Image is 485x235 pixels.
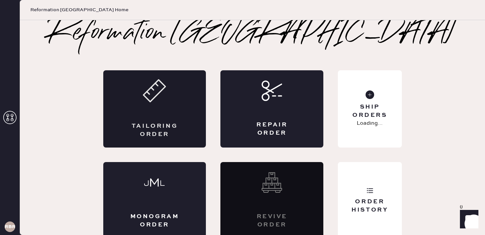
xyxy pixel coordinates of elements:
div: Tailoring Order [130,122,180,139]
p: Loading... [357,119,383,127]
div: Ship Orders [343,103,396,119]
h2: Reformation [GEOGRAPHIC_DATA] [48,20,457,47]
h3: RBRA [5,224,15,229]
div: Repair Order [247,121,297,137]
span: Reformation [GEOGRAPHIC_DATA] Home [30,7,128,13]
iframe: Front Chat [454,205,482,234]
div: Monogram Order [130,213,180,229]
div: Order History [343,198,396,214]
div: Revive order [247,213,297,229]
